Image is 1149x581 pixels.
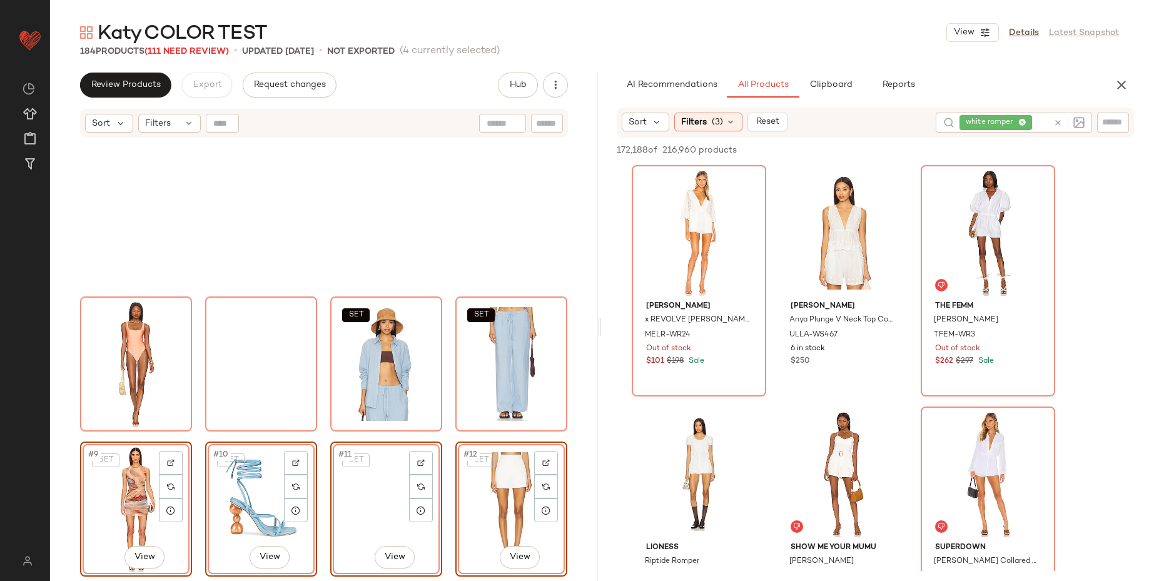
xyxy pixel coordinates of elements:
[791,356,810,367] span: $250
[934,315,998,326] span: [PERSON_NAME]
[335,301,438,427] img: VVIT-WS8_V1.jpg
[935,343,980,355] span: Out of stock
[467,453,495,467] button: SET
[509,552,530,562] span: View
[747,113,787,131] button: Reset
[250,546,290,568] button: View
[92,453,119,467] button: SET
[80,73,171,98] button: Review Products
[625,80,717,90] span: AI Recommendations
[210,446,313,572] img: SOSR-WZ69_V1.jpg
[946,23,999,42] button: View
[976,357,994,365] span: Sale
[925,169,1051,296] img: TFEM-WR3_V1.jpg
[91,80,161,90] span: Review Products
[791,301,896,312] span: [PERSON_NAME]
[15,556,39,566] img: svg%3e
[84,446,188,572] img: HURR-WD685_V1.jpg
[460,301,563,427] img: VVIT-WP6_V1.jpg
[223,456,239,465] span: SET
[781,411,906,537] img: SHOW-WR133_V1.jpg
[629,116,647,129] span: Sort
[681,116,707,129] span: Filters
[646,343,691,355] span: Out of stock
[737,80,788,90] span: All Products
[938,281,945,289] img: svg%3e
[935,356,953,367] span: $262
[881,80,914,90] span: Reports
[791,343,825,355] span: 6 in stock
[348,311,364,320] span: SET
[943,117,954,128] img: svg%3e
[23,83,35,95] img: svg%3e
[87,448,101,461] span: #9
[966,117,1018,128] span: white romper
[217,453,245,467] button: SET
[938,523,945,530] img: svg%3e
[498,73,538,98] button: Hub
[400,44,500,59] span: (4 currently selected)
[542,459,550,467] img: svg%3e
[789,556,854,567] span: [PERSON_NAME]
[417,459,425,467] img: svg%3e
[342,453,370,467] button: SET
[80,47,96,56] span: 184
[789,315,895,326] span: Anya Plunge V Neck Top Coverup
[319,44,322,59] span: •
[809,80,852,90] span: Clipboard
[781,169,906,296] img: ULLA-WS467_V1.jpg
[953,28,974,38] span: View
[617,144,657,157] span: 172,188 of
[636,411,762,537] img: LIOR-WR16_V1.jpg
[342,308,370,322] button: SET
[98,456,113,465] span: SET
[935,542,1041,553] span: superdown
[242,45,314,58] p: updated [DATE]
[462,448,480,461] span: #12
[144,47,229,56] span: (111 Need Review)
[1073,117,1085,128] img: svg%3e
[92,117,110,130] span: Sort
[460,446,563,572] img: AMAN-WF256_V1.jpg
[348,456,364,465] span: SET
[167,483,175,490] img: svg%3e
[417,483,425,490] img: svg%3e
[934,330,975,341] span: TFEM-WR3
[646,301,752,312] span: [PERSON_NAME]
[956,356,973,367] span: $297
[337,448,354,461] span: #11
[645,556,699,567] span: Riptide Romper
[384,552,405,562] span: View
[145,117,171,130] span: Filters
[327,45,395,58] p: Not Exported
[686,357,704,365] span: Sale
[791,542,896,553] span: Show Me Your Mumu
[98,21,267,46] span: Katy COLOR TEST
[243,73,337,98] button: Request changes
[253,80,326,90] span: Request changes
[645,330,691,341] span: MELR-WR24
[80,26,93,39] img: svg%3e
[934,556,1040,567] span: [PERSON_NAME] Collared Romper
[133,552,154,562] span: View
[167,459,175,467] img: svg%3e
[467,308,495,322] button: SET
[473,456,489,465] span: SET
[375,546,415,568] button: View
[84,301,188,427] img: TULA-WX1188_V1.jpg
[80,45,229,58] div: Products
[1009,26,1039,39] a: Details
[645,315,751,326] span: x REVOLVE [PERSON_NAME]
[646,356,664,367] span: $101
[789,330,838,341] span: ULLA-WS467
[292,459,300,467] img: svg%3e
[712,116,723,129] span: (3)
[18,28,43,53] img: heart_red.DM2ytmEG.svg
[646,542,752,553] span: LIONESS
[234,44,237,59] span: •
[793,523,801,530] img: svg%3e
[500,546,540,568] button: View
[636,169,762,296] img: MELR-WR24_V1.jpg
[124,546,165,568] button: View
[292,483,300,490] img: svg%3e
